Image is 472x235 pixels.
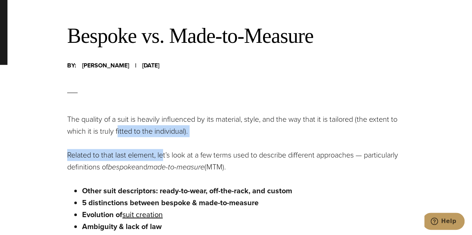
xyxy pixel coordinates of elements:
[122,209,163,220] a: suit creation
[82,61,129,70] span: [PERSON_NAME]
[82,197,259,208] strong: 5 distinctions between bespoke & made-to-measure
[67,59,76,72] span: By:
[147,161,204,172] em: made-to-measure
[424,213,465,231] iframe: Opens a widget where you can chat to one of our agents
[108,161,135,172] em: bespoke
[67,149,412,173] p: Related to that last element, let’s look at a few terms used to describe different approaches — p...
[82,185,292,196] strong: Other suit descriptors: ready-to-wear, off-the-rack, and custom
[135,61,136,70] span: |
[67,113,412,137] p: The quality of a suit is heavily influenced by its material, style, and the way that it is tailor...
[82,221,162,232] strong: Ambiguity & lack of law
[142,61,159,70] span: [DATE]
[82,209,163,220] strong: Evolution of
[67,23,412,48] h2: Bespoke vs. Made-to-Measure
